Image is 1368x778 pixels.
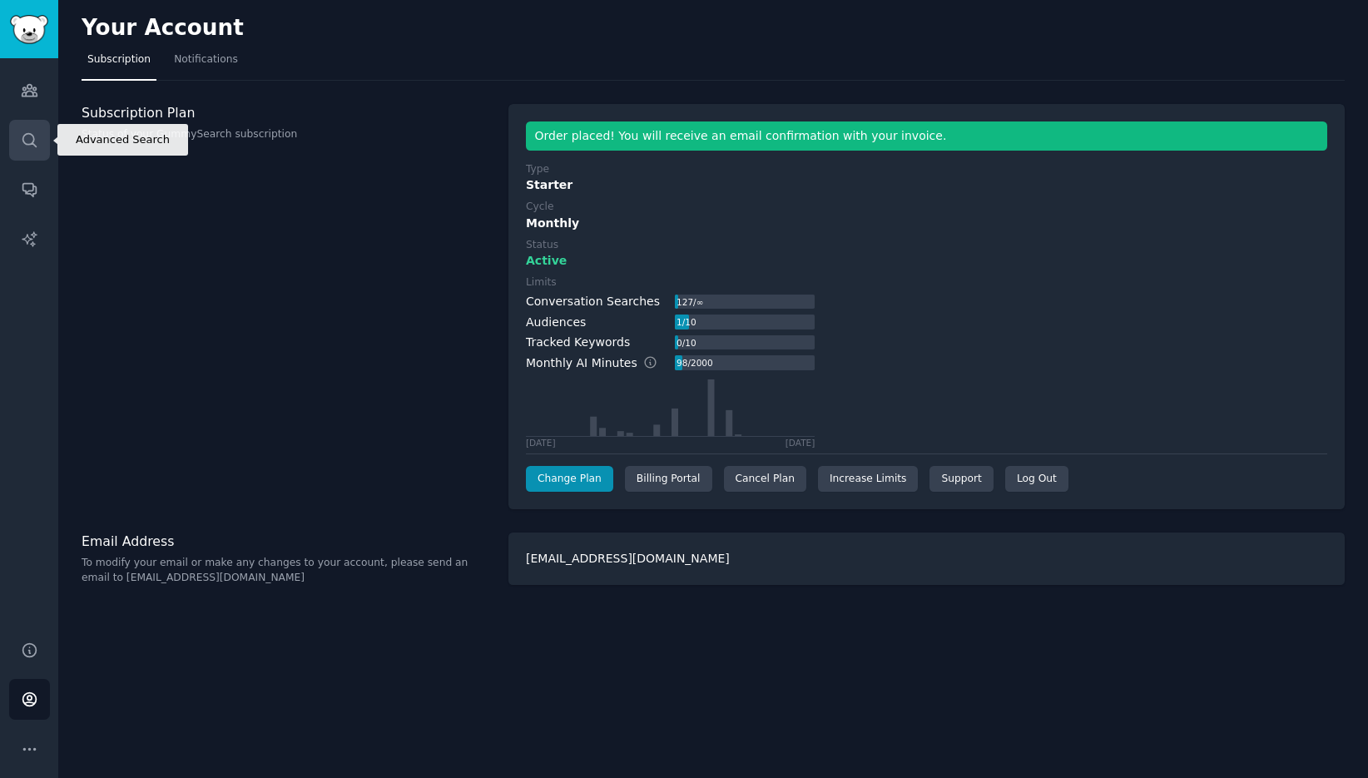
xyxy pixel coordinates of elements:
[818,466,919,493] a: Increase Limits
[625,466,712,493] div: Billing Portal
[526,314,586,331] div: Audiences
[526,252,567,270] span: Active
[82,47,156,81] a: Subscription
[526,215,1327,232] div: Monthly
[526,466,613,493] a: Change Plan
[526,121,1327,151] div: Order placed! You will receive an email confirmation with your invoice.
[10,15,48,44] img: GummySearch logo
[508,533,1345,585] div: [EMAIL_ADDRESS][DOMAIN_NAME]
[526,200,553,215] div: Cycle
[526,275,557,290] div: Limits
[82,127,491,142] p: Status of your GummySearch subscription
[1005,466,1068,493] div: Log Out
[526,293,660,310] div: Conversation Searches
[526,334,630,351] div: Tracked Keywords
[675,355,714,370] div: 98 / 2000
[526,176,1327,194] div: Starter
[82,556,491,585] p: To modify your email or make any changes to your account, please send an email to [EMAIL_ADDRESS]...
[87,52,151,67] span: Subscription
[82,104,491,121] h3: Subscription Plan
[526,354,675,372] div: Monthly AI Minutes
[174,52,238,67] span: Notifications
[929,466,993,493] a: Support
[526,162,549,177] div: Type
[82,15,244,42] h2: Your Account
[786,437,815,448] div: [DATE]
[675,335,697,350] div: 0 / 10
[526,238,558,253] div: Status
[724,466,806,493] div: Cancel Plan
[526,437,556,448] div: [DATE]
[82,533,491,550] h3: Email Address
[675,295,705,310] div: 127 / ∞
[675,315,697,330] div: 1 / 10
[168,47,244,81] a: Notifications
